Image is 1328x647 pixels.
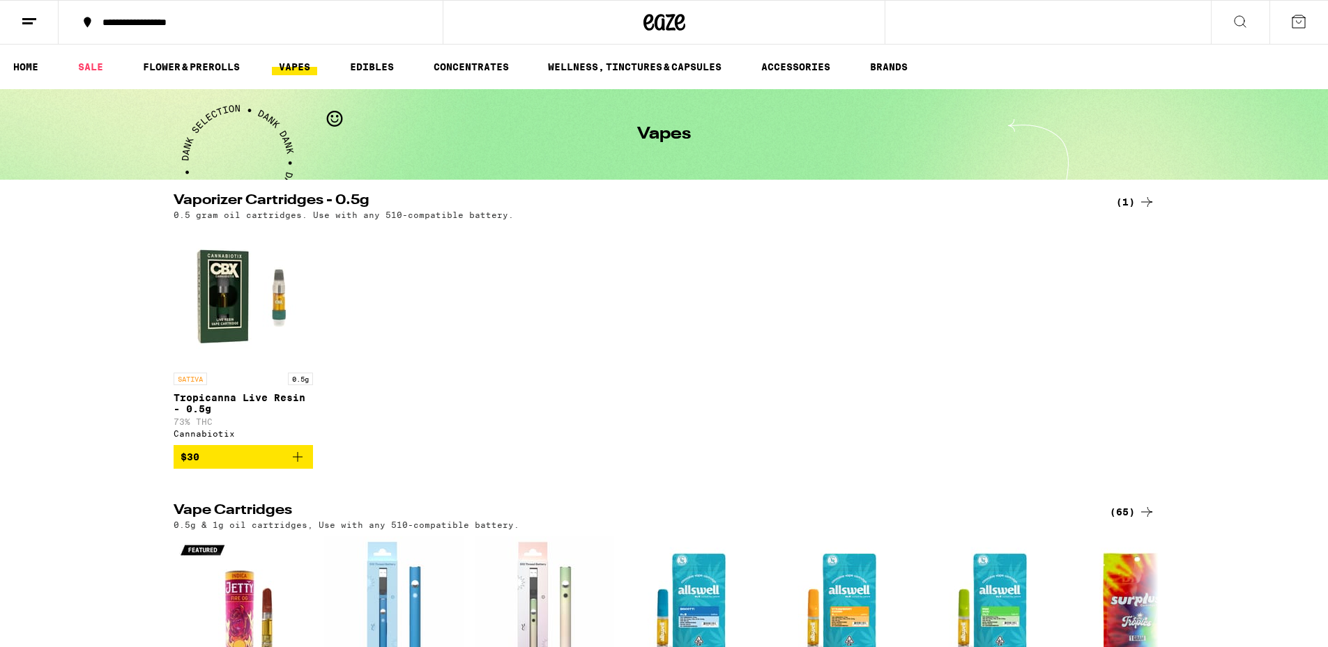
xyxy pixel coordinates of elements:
p: 0.5g [288,373,313,385]
img: Cannabiotix - Tropicanna Live Resin - 0.5g [174,226,313,366]
p: 0.5g & 1g oil cartridges, Use with any 510-compatible battery. [174,520,519,529]
a: ACCESSORIES [754,59,837,75]
a: (1) [1116,194,1155,210]
a: FLOWER & PREROLLS [136,59,247,75]
a: VAPES [272,59,317,75]
span: $30 [181,451,199,462]
p: Tropicanna Live Resin - 0.5g [174,392,313,414]
h2: Vaporizer Cartridges - 0.5g [174,194,1087,210]
a: EDIBLES [343,59,401,75]
a: BRANDS [863,59,915,75]
div: Cannabiotix [174,429,313,438]
h2: Vape Cartridges [174,504,1087,520]
a: (65) [1110,504,1155,520]
p: 73% THC [174,417,313,426]
p: SATIVA [174,373,207,385]
button: Add to bag [174,445,313,469]
p: 0.5 gram oil cartridges. Use with any 510-compatible battery. [174,210,514,219]
a: CONCENTRATES [427,59,516,75]
a: WELLNESS, TINCTURES & CAPSULES [541,59,728,75]
a: SALE [71,59,110,75]
a: Open page for Tropicanna Live Resin - 0.5g from Cannabiotix [174,226,313,445]
a: HOME [6,59,45,75]
h1: Vapes [637,126,691,143]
